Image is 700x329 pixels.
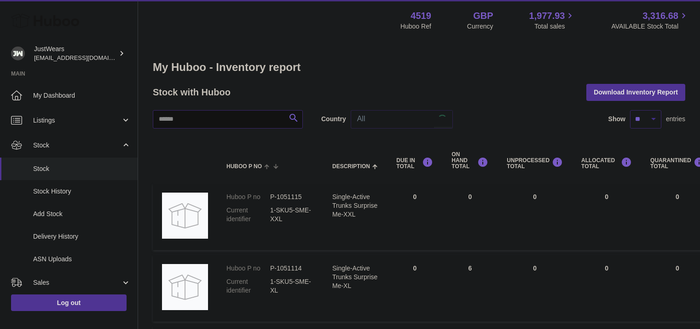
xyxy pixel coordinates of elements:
[473,10,493,22] strong: GBP
[162,193,208,239] img: product image
[442,183,498,250] td: 0
[467,22,493,31] div: Currency
[529,10,565,22] span: 1,977.93
[387,183,442,250] td: 0
[332,164,370,170] span: Description
[396,157,433,170] div: DUE IN TOTAL
[581,157,632,170] div: ALLOCATED Total
[33,210,131,218] span: Add Stock
[270,277,314,295] dd: 1-SKU5-SME-XL
[534,22,575,31] span: Total sales
[33,141,121,150] span: Stock
[270,206,314,223] dd: 1-SKU5-SME-XXL
[611,22,689,31] span: AVAILABLE Stock Total
[33,278,121,287] span: Sales
[270,264,314,273] dd: P-1051114
[498,255,572,322] td: 0
[33,255,131,264] span: ASN Uploads
[676,264,679,272] span: 0
[153,60,685,75] h1: My Huboo - Inventory report
[34,54,135,61] span: [EMAIL_ADDRESS][DOMAIN_NAME]
[451,152,488,170] div: ON HAND Total
[400,22,431,31] div: Huboo Ref
[33,91,131,100] span: My Dashboard
[529,10,576,31] a: 1,977.93 Total sales
[33,116,121,125] span: Listings
[387,255,442,322] td: 0
[608,115,625,123] label: Show
[411,10,431,22] strong: 4519
[226,264,270,273] dt: Huboo P no
[498,183,572,250] td: 0
[270,193,314,201] dd: P-1051115
[33,187,131,196] span: Stock History
[11,47,25,60] img: internalAdmin-4519@internal.huboo.com
[611,10,689,31] a: 3,316.68 AVAILABLE Stock Total
[33,164,131,173] span: Stock
[162,264,208,310] img: product image
[226,164,262,170] span: Huboo P no
[226,277,270,295] dt: Current identifier
[586,84,685,100] button: Download Inventory Report
[321,115,346,123] label: Country
[642,10,678,22] span: 3,316.68
[572,255,641,322] td: 0
[507,157,563,170] div: UNPROCESSED Total
[153,86,231,99] h2: Stock with Huboo
[666,115,685,123] span: entries
[33,232,131,241] span: Delivery History
[442,255,498,322] td: 6
[572,183,641,250] td: 0
[226,193,270,201] dt: Huboo P no
[226,206,270,223] dt: Current identifier
[332,264,378,290] div: Single-Active Trunks Surprise Me-XL
[676,193,679,200] span: 0
[34,45,117,62] div: JustWears
[332,193,378,219] div: Single-Active Trunks Surprise Me-XXL
[11,294,127,311] a: Log out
